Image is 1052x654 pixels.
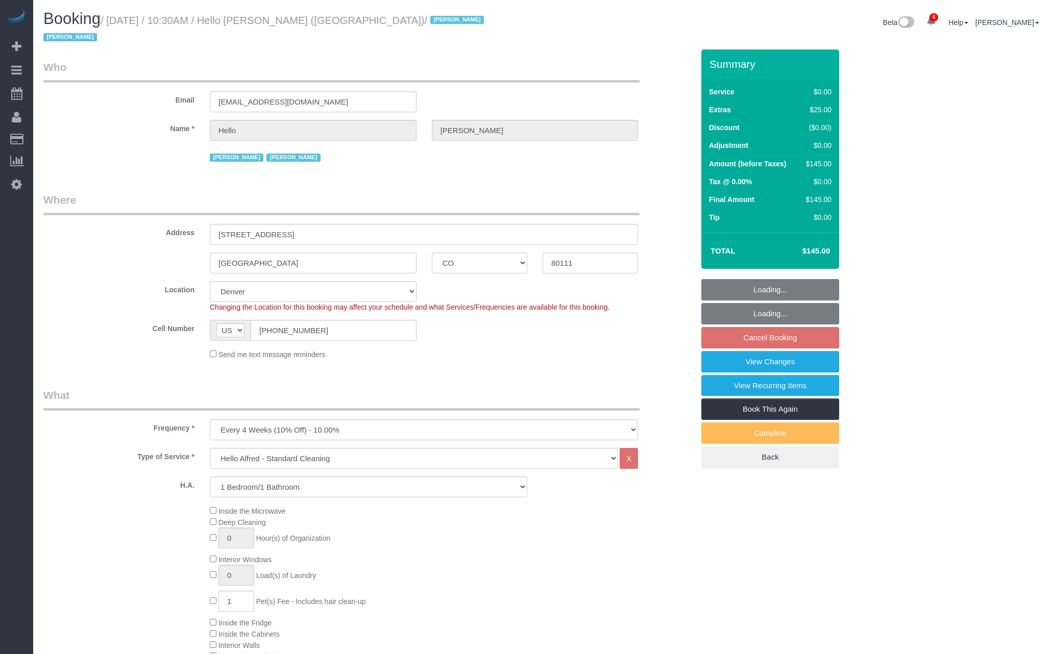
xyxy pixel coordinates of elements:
[802,140,831,150] div: $0.00
[36,91,202,105] label: Email
[701,446,839,468] a: Back
[709,87,735,97] label: Service
[802,87,831,97] div: $0.00
[43,192,640,215] legend: Where
[709,194,754,205] label: Final Amount
[709,122,740,133] label: Discount
[711,246,736,255] strong: Total
[43,388,640,411] legend: What
[710,58,834,70] h3: Summary
[802,122,831,133] div: ($0.00)
[772,247,830,256] h4: $145.00
[709,177,752,187] label: Tax @ 0.00%
[43,10,101,28] span: Booking
[210,303,609,311] span: Changing the Location for this booking may affect your schedule and what Services/Frequencies are...
[210,120,417,141] input: First Name
[36,476,202,490] label: H.A.
[256,571,316,580] span: Load(s) of Laundry
[210,253,417,273] input: City
[36,281,202,295] label: Location
[802,159,831,169] div: $145.00
[218,630,280,638] span: Inside the Cabinets
[543,253,638,273] input: Zip Code
[218,641,260,649] span: Interior Walls
[948,18,968,27] a: Help
[430,16,484,24] span: [PERSON_NAME]
[36,320,202,334] label: Cell Number
[43,15,487,43] small: / [DATE] / 10:30AM / Hello [PERSON_NAME] ([GEOGRAPHIC_DATA])
[266,154,320,162] span: [PERSON_NAME]
[210,154,263,162] span: [PERSON_NAME]
[883,18,915,27] a: Beta
[975,18,1039,27] a: [PERSON_NAME]
[921,10,941,33] a: 6
[802,194,831,205] div: $145.00
[43,33,97,41] span: [PERSON_NAME]
[218,507,286,515] span: Inside the Microwave
[709,212,720,222] label: Tip
[210,91,417,112] input: Email
[701,351,839,372] a: View Changes
[36,419,202,433] label: Frequency *
[218,556,272,564] span: Interior Windows
[709,105,731,115] label: Extras
[251,320,417,341] input: Cell Number
[218,518,266,526] span: Deep Cleaning
[701,375,839,396] a: View Recurring Items
[432,120,639,141] input: Last Name
[218,350,325,359] span: Send me text message reminders
[256,534,331,542] span: Hour(s) of Organization
[929,13,938,21] span: 6
[256,597,366,606] span: Pet(s) Fee - Includes hair clean-up
[36,224,202,238] label: Address
[36,448,202,462] label: Type of Service *
[709,140,748,150] label: Adjustment
[709,159,786,169] label: Amount (before Taxes)
[802,212,831,222] div: $0.00
[43,60,640,83] legend: Who
[802,105,831,115] div: $25.00
[897,16,914,30] img: New interface
[802,177,831,187] div: $0.00
[701,398,839,420] a: Book This Again
[218,619,272,627] span: Inside the Fridge
[6,10,27,24] img: Automaid Logo
[36,120,202,134] label: Name *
